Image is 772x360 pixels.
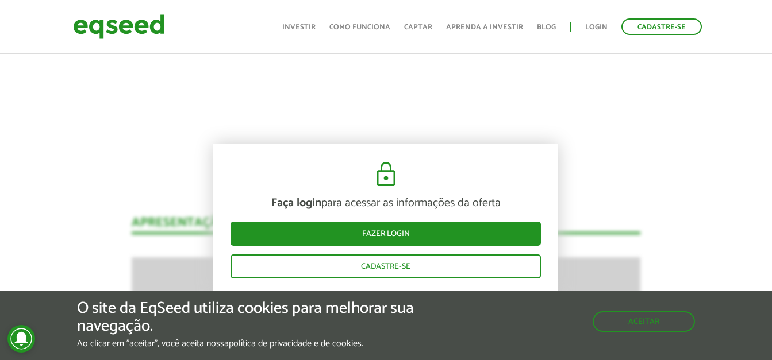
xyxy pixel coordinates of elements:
a: Cadastre-se [621,18,702,35]
img: cadeado.svg [372,161,400,188]
button: Aceitar [593,311,695,332]
p: para acessar as informações da oferta [231,196,541,210]
a: Login [585,24,608,31]
a: Blog [537,24,556,31]
a: Investir [282,24,316,31]
a: Aprenda a investir [446,24,523,31]
a: Cadastre-se [231,254,541,278]
img: EqSeed [73,11,165,42]
h5: O site da EqSeed utiliza cookies para melhorar sua navegação. [77,300,448,335]
strong: Faça login [271,193,321,212]
a: Fazer login [231,222,541,246]
p: Ao clicar em "aceitar", você aceita nossa . [77,338,448,349]
a: Como funciona [329,24,390,31]
a: Captar [404,24,432,31]
a: política de privacidade e de cookies [229,339,362,349]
